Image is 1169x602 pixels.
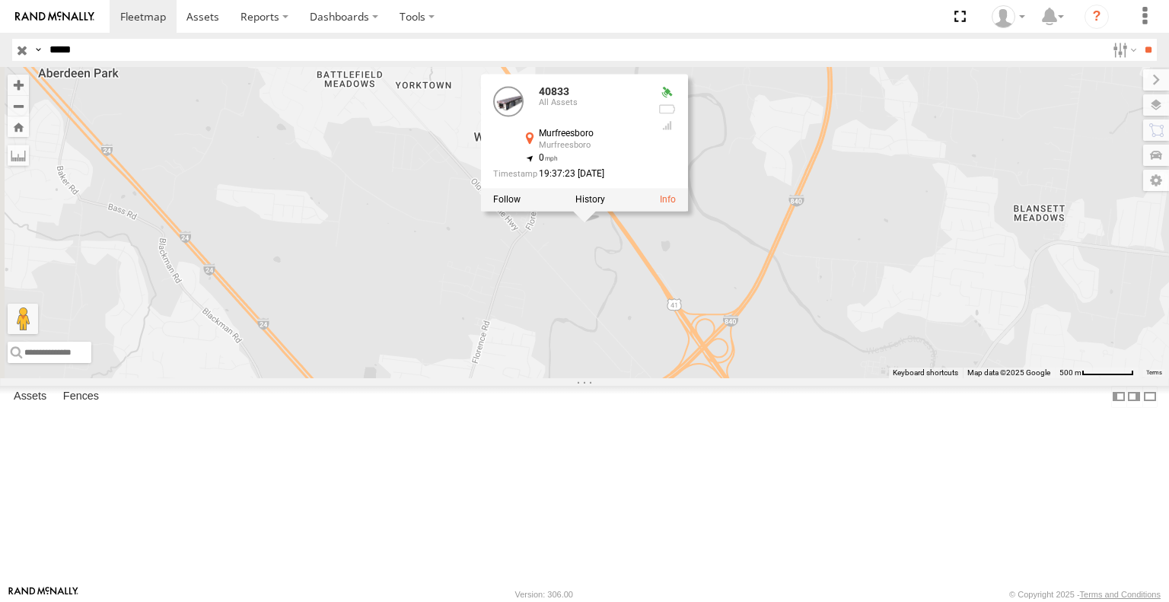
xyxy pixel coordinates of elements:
[539,129,645,139] div: Murfreesboro
[493,195,521,205] label: Realtime tracking of Asset
[1080,590,1161,599] a: Terms and Conditions
[1142,386,1158,408] label: Hide Summary Table
[539,153,558,164] span: 0
[539,142,645,151] div: Murfreesboro
[658,104,676,116] div: No battery health information received from this device.
[8,116,29,137] button: Zoom Home
[658,120,676,132] div: Last Event GSM Signal Strength
[1059,368,1081,377] span: 500 m
[967,368,1050,377] span: Map data ©2025 Google
[1126,386,1142,408] label: Dock Summary Table to the Right
[986,5,1030,28] div: Hector Serna
[1111,386,1126,408] label: Dock Summary Table to the Left
[1143,170,1169,191] label: Map Settings
[493,87,524,117] a: View Asset Details
[893,368,958,378] button: Keyboard shortcuts
[8,587,78,602] a: Visit our Website
[1107,39,1139,61] label: Search Filter Options
[515,590,573,599] div: Version: 306.00
[56,387,107,408] label: Fences
[1009,590,1161,599] div: © Copyright 2025 -
[8,75,29,95] button: Zoom in
[6,387,54,408] label: Assets
[8,304,38,334] button: Drag Pegman onto the map to open Street View
[32,39,44,61] label: Search Query
[493,170,645,180] div: Date/time of location update
[539,86,569,98] a: 40833
[575,195,605,205] label: View Asset History
[1085,5,1109,29] i: ?
[1146,369,1162,375] a: Terms (opens in new tab)
[539,99,645,108] div: All Assets
[8,145,29,166] label: Measure
[660,195,676,205] a: View Asset Details
[8,95,29,116] button: Zoom out
[658,87,676,99] div: Valid GPS Fix
[1055,368,1139,378] button: Map Scale: 500 m per 65 pixels
[15,11,94,22] img: rand-logo.svg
